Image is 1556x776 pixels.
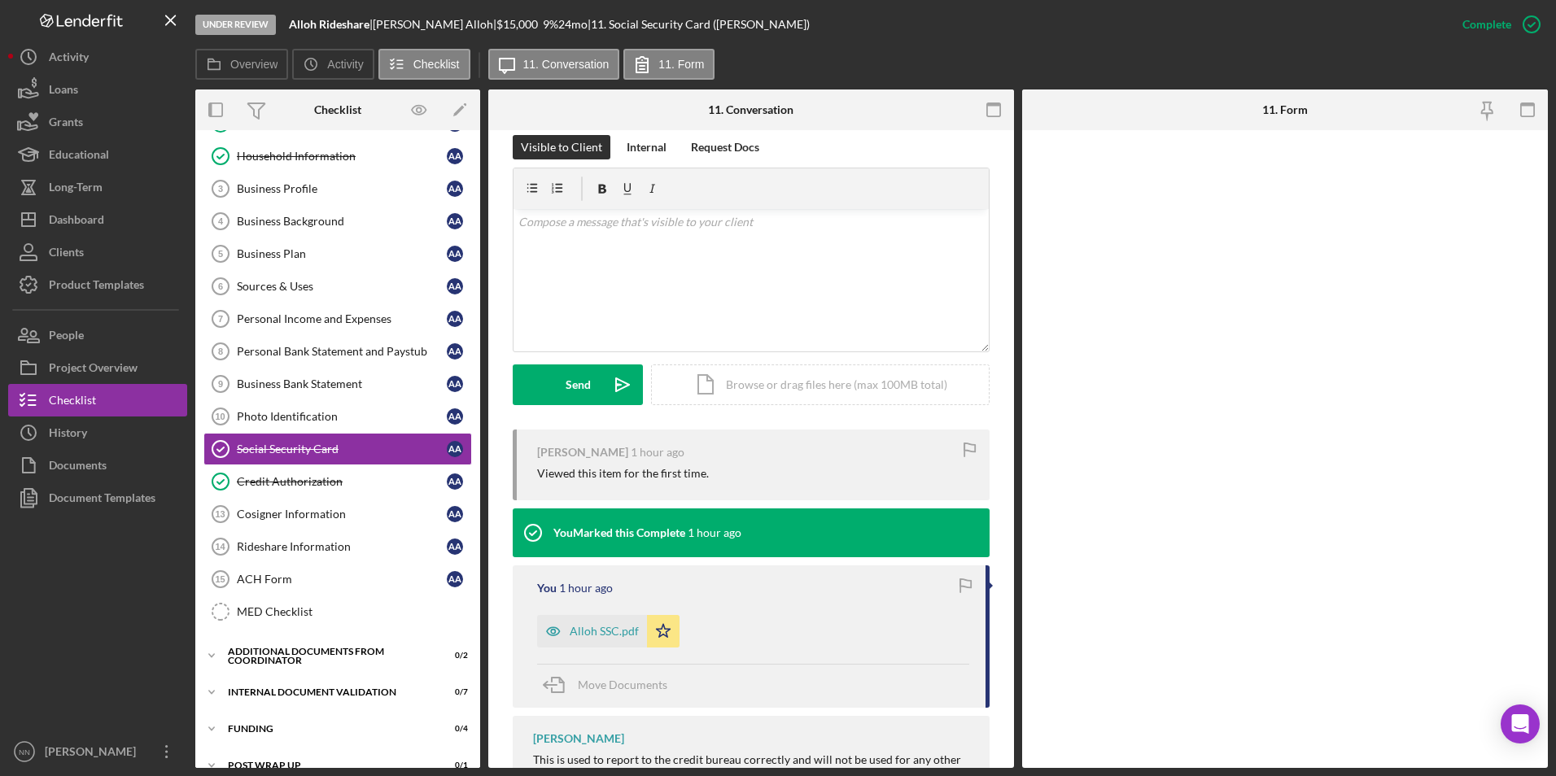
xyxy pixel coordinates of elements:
a: 10Photo IdentificationAA [203,400,472,433]
tspan: 5 [218,249,223,259]
label: Overview [230,58,278,71]
div: Visible to Client [521,135,602,159]
div: Sources & Uses [237,280,447,293]
tspan: 15 [215,574,225,584]
text: NN [19,748,30,756]
div: [PERSON_NAME] [41,735,146,772]
tspan: 7 [218,314,223,324]
div: You [537,582,557,595]
div: Viewed this item for the first time. [537,467,709,480]
tspan: 6 [218,281,223,291]
div: Internal [627,135,667,159]
div: Social Security Card [237,442,447,456]
div: 11. Form [1262,103,1308,116]
div: A A [447,441,463,457]
div: 0 / 7 [439,687,468,697]
div: Under Review [195,15,276,35]
div: Photo Identification [237,410,447,423]
time: 2025-09-17 20:16 [688,526,741,539]
button: Educational [8,138,187,171]
button: NN[PERSON_NAME] [8,735,187,768]
div: [PERSON_NAME] [537,446,628,459]
div: A A [447,506,463,522]
div: Business Profile [237,182,447,195]
div: Business Bank Statement [237,377,447,390]
div: Business Background [237,215,447,228]
div: 24 mo [558,18,588,31]
button: Overview [195,49,288,80]
div: A A [447,343,463,360]
a: Household InformationAA [203,140,472,172]
div: ACH Form [237,573,447,586]
tspan: 14 [215,542,225,551]
b: Alloh Rideshare [289,17,369,31]
button: Loans [8,73,187,106]
div: Checklist [49,384,96,421]
div: You Marked this Complete [553,526,685,539]
div: Checklist [314,103,361,116]
div: A A [447,571,463,587]
div: Complete [1462,8,1511,41]
button: People [8,319,187,351]
button: Clients [8,236,187,268]
div: Alloh SSC.pdf [570,625,639,638]
a: 15ACH FormAA [203,563,472,595]
div: A A [447,181,463,197]
label: 11. Form [658,58,704,71]
button: History [8,416,187,449]
div: Cosigner Information [237,508,447,521]
button: Product Templates [8,268,187,301]
div: Personal Income and Expenses [237,312,447,325]
tspan: 13 [215,509,225,519]
button: Alloh SSC.pdf [537,615,680,647]
div: Long-Term [49,171,103,207]
div: A A [447,408,463,425]
button: Internal [618,135,675,159]
div: Internal Document Validation [228,687,427,697]
div: 0 / 1 [439,761,468,770]
div: Dashboard [49,203,104,240]
div: People [49,319,84,355]
button: Grants [8,106,187,138]
button: Checklist [8,384,187,416]
button: Documents [8,449,187,482]
div: History [49,416,87,453]
div: 9 % [543,18,558,31]
div: Activity [49,41,89,77]
div: Rideshare Information [237,540,447,553]
a: 9Business Bank StatementAA [203,368,472,400]
button: Project Overview [8,351,187,384]
div: | [289,18,373,31]
div: | 11. Social Security Card ([PERSON_NAME]) [588,18,810,31]
span: Move Documents [578,678,667,691]
div: Send [566,364,591,405]
button: Long-Term [8,171,187,203]
a: 13Cosigner InformationAA [203,498,472,530]
time: 2025-09-17 20:16 [559,582,613,595]
div: A A [447,278,463,294]
button: Activity [8,41,187,73]
a: 4Business BackgroundAA [203,205,472,238]
button: Activity [292,49,374,80]
a: Credit AuthorizationAA [203,465,472,498]
span: $15,000 [496,17,538,31]
div: 11. Conversation [708,103,793,116]
div: Product Templates [49,268,144,305]
button: Document Templates [8,482,187,514]
div: Clients [49,236,84,272]
tspan: 4 [218,216,224,226]
div: [PERSON_NAME] [533,732,624,745]
div: Documents [49,449,107,486]
button: Move Documents [537,665,684,705]
div: Request Docs [691,135,759,159]
a: 8Personal Bank Statement and PaystubAA [203,335,472,368]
